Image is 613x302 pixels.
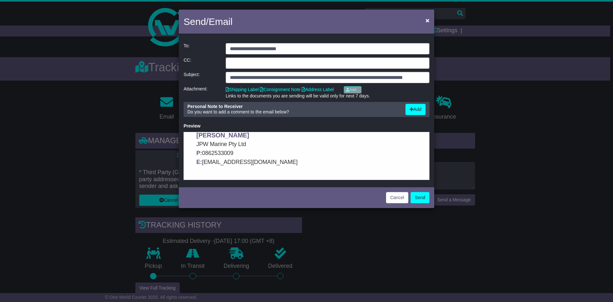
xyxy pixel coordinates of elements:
[386,192,408,203] button: Cancel
[187,104,399,109] div: Personal Note to Receiver
[302,87,334,92] a: Address Label
[184,104,402,115] div: Do you want to add a comment to the email below?
[405,104,426,115] button: Add
[13,8,233,17] p: JPW Marine Pty Ltd
[184,14,232,29] h4: Send/Email
[260,87,300,92] a: Consignment Note
[13,26,233,35] p: [EMAIL_ADDRESS][DOMAIN_NAME]
[426,17,429,24] span: ×
[13,17,233,26] p: 0862533009
[422,14,433,27] button: Close
[226,93,429,99] div: Links to the documents you are sending will be valid only for next 7 days.
[226,87,259,92] a: Shipping Label
[180,58,223,69] div: CC:
[184,123,429,129] div: Preview
[344,86,361,93] a: Add...
[180,72,223,83] div: Subject:
[13,27,19,33] strong: E:
[411,192,429,203] button: Send
[13,18,19,24] strong: P:
[180,86,223,99] div: Attachment:
[180,43,223,54] div: To:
